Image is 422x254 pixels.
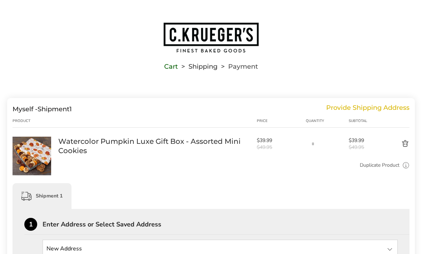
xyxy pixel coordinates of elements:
[349,144,376,151] span: $49.95
[58,137,250,155] a: Watercolor Pumpkin Luxe Gift Box - Assorted Mini Cookies
[163,22,259,53] img: C.KRUEGER'S
[257,137,303,144] span: $39.99
[13,105,38,113] span: Myself -
[13,183,72,209] div: Shipment 1
[24,218,37,231] div: 1
[376,140,409,148] button: Delete product
[13,136,51,143] a: Watercolor Pumpkin Luxe Gift Box - Assorted Mini Cookies
[228,64,258,69] span: Payment
[178,64,217,69] li: Shipping
[69,105,72,113] span: 1
[257,118,306,124] div: Price
[13,105,72,113] div: Shipment
[360,161,399,169] a: Duplicate Product
[7,22,415,53] a: Go to home page
[326,105,409,113] div: Provide Shipping Address
[257,144,303,151] span: $49.95
[43,221,409,228] div: Enter Address or Select Saved Address
[13,118,58,124] div: Product
[306,118,349,124] div: Quantity
[13,137,51,175] img: Watercolor Pumpkin Luxe Gift Box - Assorted Mini Cookies
[164,64,178,69] a: Cart
[349,118,376,124] div: Subtotal
[306,137,320,151] input: Quantity input
[349,137,376,144] span: $39.99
